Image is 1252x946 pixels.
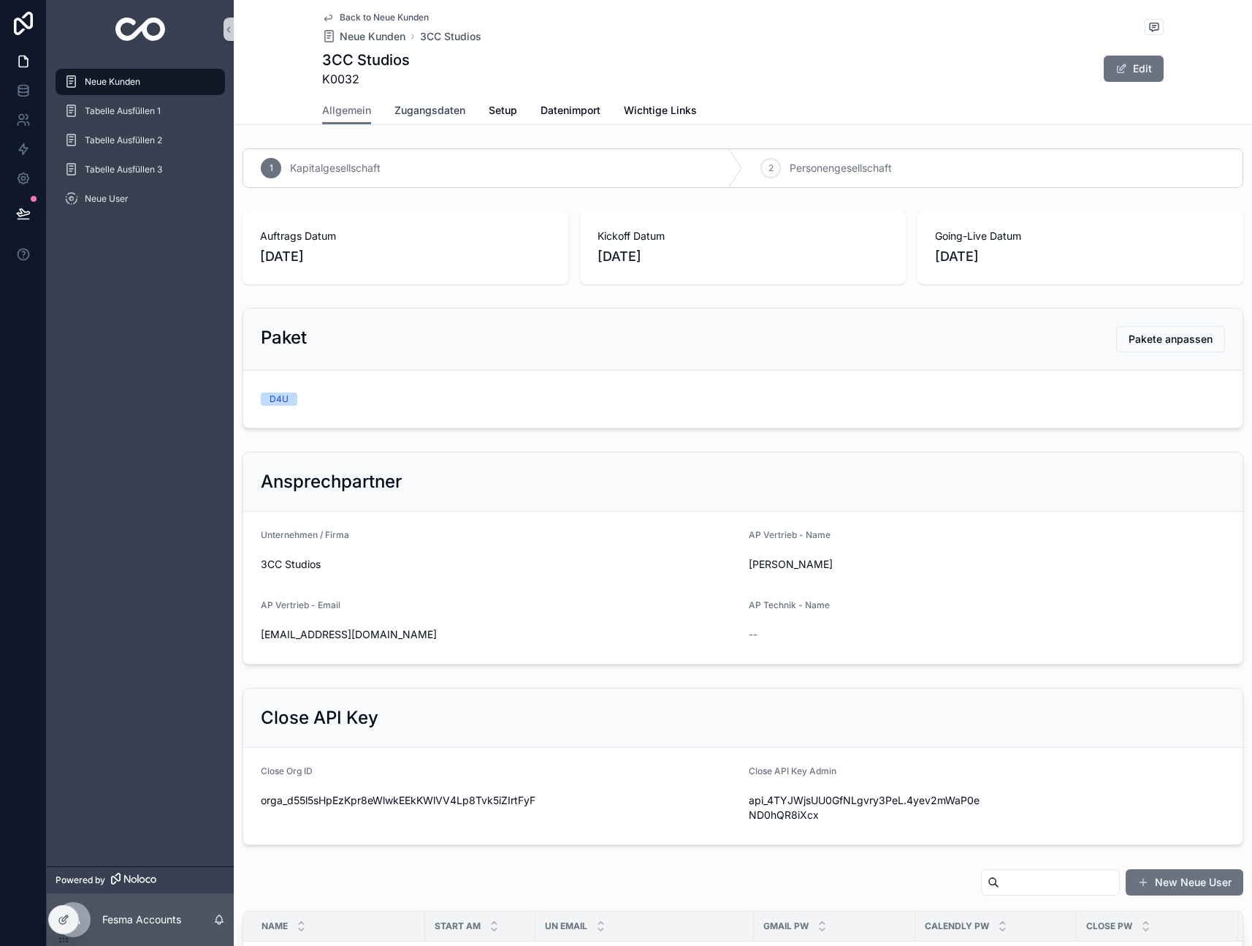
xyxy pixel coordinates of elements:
[56,156,225,183] a: Tabelle Ausfüllen 3
[749,529,831,540] span: AP Vertrieb - Name
[260,246,551,267] span: [DATE]
[261,706,378,730] h2: Close API Key
[925,920,989,932] span: Calendly Pw
[261,529,349,540] span: Unternehmen / Firma
[1129,332,1213,347] span: Pakete anpassen
[763,920,809,932] span: Gmail Pw
[598,229,888,243] span: Kickoff Datum
[545,920,587,932] span: UN Email
[47,866,234,893] a: Powered by
[56,127,225,154] a: Tabelle Ausfüllen 2
[56,69,225,95] a: Neue Kunden
[261,793,737,808] span: orga_d55l5sHpEzKpr8eWlwkEEkKWlVV4Lp8Tvk5iZIrtFyF
[749,599,830,610] span: AP Technik - Name
[340,12,429,23] span: Back to Neue Kunden
[340,29,405,44] span: Neue Kunden
[56,98,225,124] a: Tabelle Ausfüllen 1
[102,912,181,927] p: Fesma Accounts
[47,58,234,231] div: scrollable content
[262,920,288,932] span: Name
[598,246,888,267] span: [DATE]
[1126,869,1243,896] button: New Neue User
[624,97,697,126] a: Wichtige Links
[56,874,105,886] span: Powered by
[85,164,162,175] span: Tabelle Ausfüllen 3
[85,76,140,88] span: Neue Kunden
[935,229,1226,243] span: Going-Live Datum
[624,103,697,118] span: Wichtige Links
[790,161,892,175] span: Personengesellschaft
[261,627,737,642] span: [EMAIL_ADDRESS][DOMAIN_NAME]
[322,12,429,23] a: Back to Neue Kunden
[261,765,313,776] span: Close Org ID
[1116,326,1225,352] button: Pakete anpassen
[749,627,757,642] span: --
[261,470,402,493] h2: Ansprechpartner
[1086,920,1132,932] span: Close Pw
[261,326,307,349] h2: Paket
[85,135,162,146] span: Tabelle Ausfüllen 2
[394,97,465,126] a: Zugangsdaten
[489,103,517,118] span: Setup
[56,186,225,212] a: Neue User
[749,793,981,822] span: api_4TYJWjsUU0GfNLgvry3PeL.4yev2mWaP0eND0hQR8iXcx
[261,557,737,572] span: 3CC Studios
[420,29,481,44] a: 3CC Studios
[261,599,340,610] span: AP Vertrieb - Email
[768,162,774,174] span: 2
[541,103,600,118] span: Datenimport
[322,103,371,118] span: Allgemein
[749,765,836,776] span: Close API Key Admin
[749,557,981,572] span: [PERSON_NAME]
[435,920,481,932] span: Start am
[489,97,517,126] a: Setup
[85,193,129,205] span: Neue User
[322,50,410,70] h1: 3CC Studios
[322,97,371,125] a: Allgemein
[394,103,465,118] span: Zugangsdaten
[935,246,1226,267] span: [DATE]
[115,18,166,41] img: App logo
[322,29,405,44] a: Neue Kunden
[290,161,381,175] span: Kapitalgesellschaft
[1104,56,1164,82] button: Edit
[322,70,410,88] span: K0032
[260,229,551,243] span: Auftrags Datum
[85,105,161,117] span: Tabelle Ausfüllen 1
[541,97,600,126] a: Datenimport
[270,162,273,174] span: 1
[270,393,289,406] div: D4U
